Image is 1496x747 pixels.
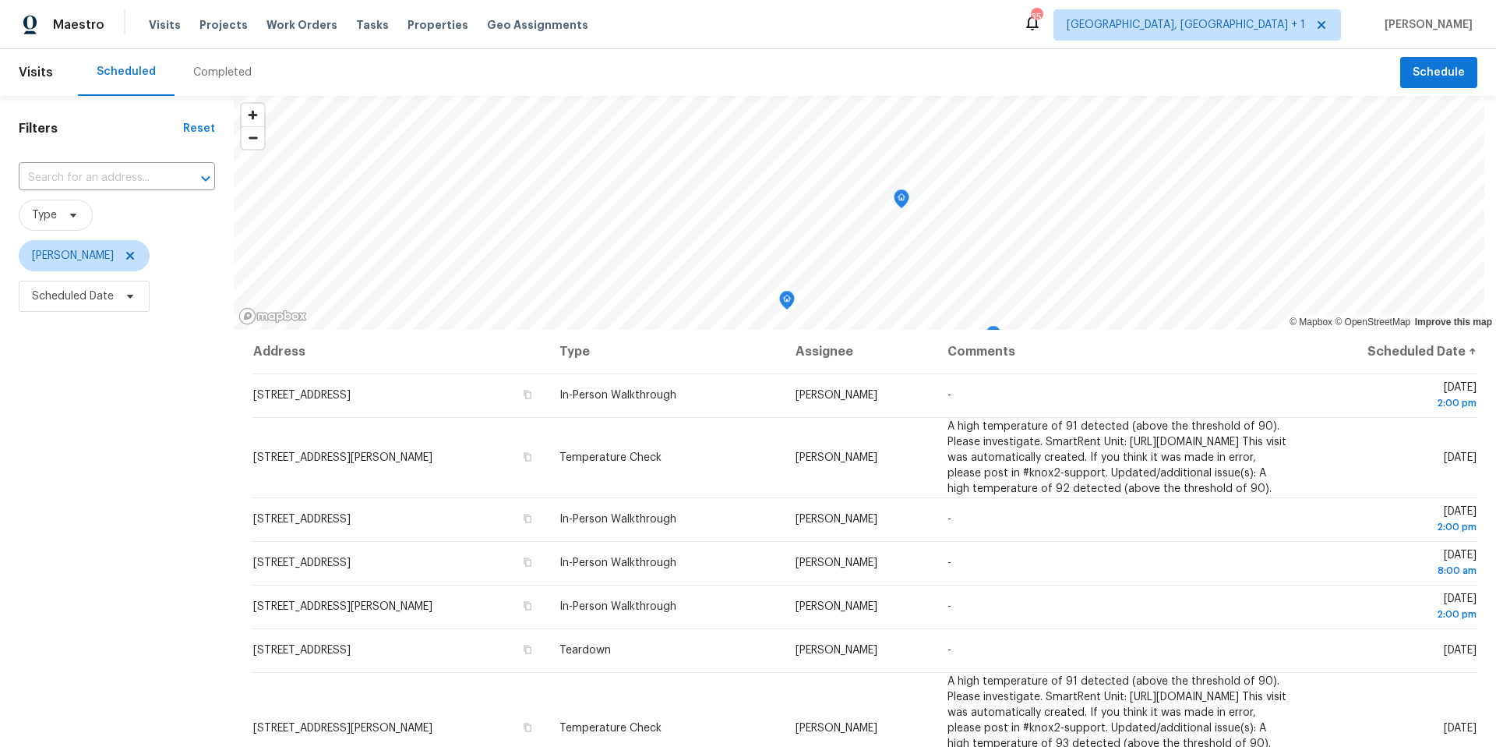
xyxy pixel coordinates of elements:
[1290,317,1332,327] a: Mapbox
[520,720,535,735] button: Copy Address
[1315,593,1477,622] span: [DATE]
[796,645,877,656] span: [PERSON_NAME]
[19,166,171,190] input: Search for an address...
[1315,550,1477,579] span: [DATE]
[559,390,676,401] span: In-Person Walkthrough
[796,390,877,401] span: [PERSON_NAME]
[520,555,535,569] button: Copy Address
[1444,452,1477,463] span: [DATE]
[19,121,183,136] h1: Filters
[53,17,104,33] span: Maestro
[1444,645,1477,656] span: [DATE]
[947,645,951,656] span: -
[559,558,676,568] span: In-Person Walkthrough
[1444,723,1477,734] span: [DATE]
[193,65,252,80] div: Completed
[253,558,351,568] span: [STREET_ADDRESS]
[947,601,951,612] span: -
[559,452,662,463] span: Temperature Check
[783,330,936,373] th: Assignee
[32,207,57,223] span: Type
[1315,506,1477,535] span: [DATE]
[520,388,535,402] button: Copy Address
[796,558,877,568] span: [PERSON_NAME]
[97,64,156,80] div: Scheduled
[1315,519,1477,535] div: 2:00 pm
[547,330,783,373] th: Type
[1415,317,1492,327] a: Improve this map
[253,645,351,656] span: [STREET_ADDRESS]
[195,168,217,189] button: Open
[32,289,114,304] span: Scheduled Date
[1315,607,1477,622] div: 2:00 pm
[796,514,877,525] span: [PERSON_NAME]
[238,307,307,325] a: Mapbox homepage
[1315,382,1477,411] span: [DATE]
[559,723,662,734] span: Temperature Check
[234,96,1484,330] canvas: Map
[252,330,547,373] th: Address
[894,189,909,214] div: Map marker
[149,17,181,33] span: Visits
[559,514,676,525] span: In-Person Walkthrough
[408,17,468,33] span: Properties
[183,121,215,136] div: Reset
[32,248,114,264] span: [PERSON_NAME]
[253,452,432,463] span: [STREET_ADDRESS][PERSON_NAME]
[253,514,351,525] span: [STREET_ADDRESS]
[487,17,588,33] span: Geo Assignments
[266,17,337,33] span: Work Orders
[1067,17,1305,33] span: [GEOGRAPHIC_DATA], [GEOGRAPHIC_DATA] + 1
[947,558,951,568] span: -
[796,723,877,734] span: [PERSON_NAME]
[947,390,951,401] span: -
[199,17,248,33] span: Projects
[242,127,264,149] span: Zoom out
[253,723,432,734] span: [STREET_ADDRESS][PERSON_NAME]
[559,645,611,656] span: Teardown
[1031,9,1042,25] div: 35
[559,601,676,612] span: In-Person Walkthrough
[1335,317,1410,327] a: OpenStreetMap
[356,19,389,30] span: Tasks
[253,390,351,401] span: [STREET_ADDRESS]
[1315,563,1477,579] div: 8:00 am
[935,330,1303,373] th: Comments
[520,512,535,526] button: Copy Address
[796,452,877,463] span: [PERSON_NAME]
[253,601,432,612] span: [STREET_ADDRESS][PERSON_NAME]
[1303,330,1477,373] th: Scheduled Date ↑
[520,643,535,657] button: Copy Address
[947,421,1286,494] span: A high temperature of 91 detected (above the threshold of 90). Please investigate. SmartRent Unit...
[986,326,1001,350] div: Map marker
[19,55,53,90] span: Visits
[1400,57,1477,89] button: Schedule
[779,291,795,315] div: Map marker
[242,104,264,126] button: Zoom in
[1413,63,1465,83] span: Schedule
[1315,395,1477,411] div: 2:00 pm
[796,601,877,612] span: [PERSON_NAME]
[242,126,264,149] button: Zoom out
[520,450,535,464] button: Copy Address
[520,599,535,613] button: Copy Address
[947,514,951,525] span: -
[1378,17,1473,33] span: [PERSON_NAME]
